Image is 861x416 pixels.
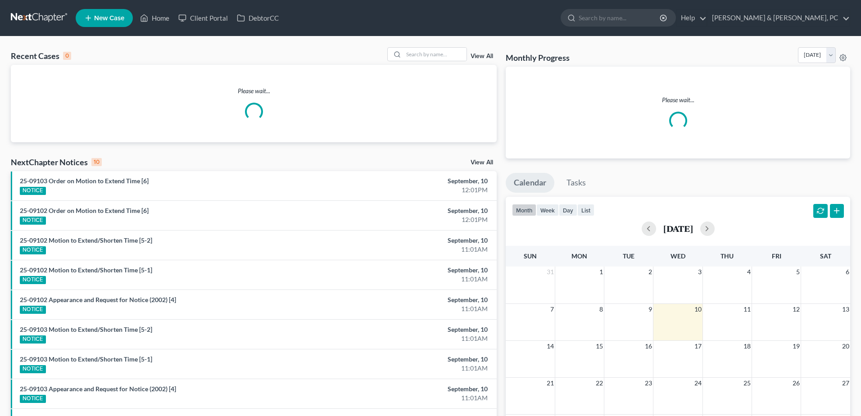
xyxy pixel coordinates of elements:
[845,267,850,277] span: 6
[792,341,801,352] span: 19
[20,217,46,225] div: NOTICE
[841,378,850,389] span: 27
[707,10,850,26] a: [PERSON_NAME] & [PERSON_NAME], PC
[506,52,570,63] h3: Monthly Progress
[338,295,488,304] div: September, 10
[546,267,555,277] span: 31
[536,204,559,216] button: week
[524,252,537,260] span: Sun
[595,341,604,352] span: 15
[676,10,707,26] a: Help
[471,159,493,166] a: View All
[743,341,752,352] span: 18
[513,95,843,104] p: Please wait...
[671,252,685,260] span: Wed
[648,304,653,315] span: 9
[338,275,488,284] div: 11:01AM
[598,267,604,277] span: 1
[792,304,801,315] span: 12
[598,304,604,315] span: 8
[20,236,152,244] a: 25-09102 Motion to Extend/Shorten Time [5-2]
[11,50,71,61] div: Recent Cases
[20,207,149,214] a: 25-09102 Order on Motion to Extend Time [6]
[20,395,46,403] div: NOTICE
[471,53,493,59] a: View All
[338,185,488,194] div: 12:01PM
[20,177,149,185] a: 25-09103 Order on Motion to Extend Time [6]
[338,393,488,402] div: 11:01AM
[558,173,594,193] a: Tasks
[20,187,46,195] div: NOTICE
[20,246,46,254] div: NOTICE
[338,215,488,224] div: 12:01PM
[232,10,283,26] a: DebtorCC
[20,276,46,284] div: NOTICE
[595,378,604,389] span: 22
[338,236,488,245] div: September, 10
[644,341,653,352] span: 16
[338,176,488,185] div: September, 10
[697,267,702,277] span: 3
[820,252,831,260] span: Sat
[559,204,577,216] button: day
[571,252,587,260] span: Mon
[746,267,752,277] span: 4
[743,378,752,389] span: 25
[338,325,488,334] div: September, 10
[577,204,594,216] button: list
[20,365,46,373] div: NOTICE
[338,334,488,343] div: 11:01AM
[403,48,467,61] input: Search by name...
[20,385,176,393] a: 25-09103 Appearance and Request for Notice (2002) [4]
[11,157,102,167] div: NextChapter Notices
[63,52,71,60] div: 0
[549,304,555,315] span: 7
[94,15,124,22] span: New Case
[792,378,801,389] span: 26
[338,266,488,275] div: September, 10
[506,173,554,193] a: Calendar
[579,9,661,26] input: Search by name...
[644,378,653,389] span: 23
[91,158,102,166] div: 10
[743,304,752,315] span: 11
[338,355,488,364] div: September, 10
[841,341,850,352] span: 20
[338,304,488,313] div: 11:01AM
[721,252,734,260] span: Thu
[174,10,232,26] a: Client Portal
[841,304,850,315] span: 13
[546,378,555,389] span: 21
[338,206,488,215] div: September, 10
[20,335,46,344] div: NOTICE
[512,204,536,216] button: month
[338,364,488,373] div: 11:01AM
[693,341,702,352] span: 17
[693,378,702,389] span: 24
[338,245,488,254] div: 11:01AM
[136,10,174,26] a: Home
[20,326,152,333] a: 25-09103 Motion to Extend/Shorten Time [5-2]
[338,384,488,393] div: September, 10
[693,304,702,315] span: 10
[20,306,46,314] div: NOTICE
[623,252,634,260] span: Tue
[20,355,152,363] a: 25-09103 Motion to Extend/Shorten Time [5-1]
[648,267,653,277] span: 2
[20,296,176,303] a: 25-09102 Appearance and Request for Notice (2002) [4]
[546,341,555,352] span: 14
[663,224,693,233] h2: [DATE]
[795,267,801,277] span: 5
[20,266,152,274] a: 25-09102 Motion to Extend/Shorten Time [5-1]
[11,86,497,95] p: Please wait...
[772,252,781,260] span: Fri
